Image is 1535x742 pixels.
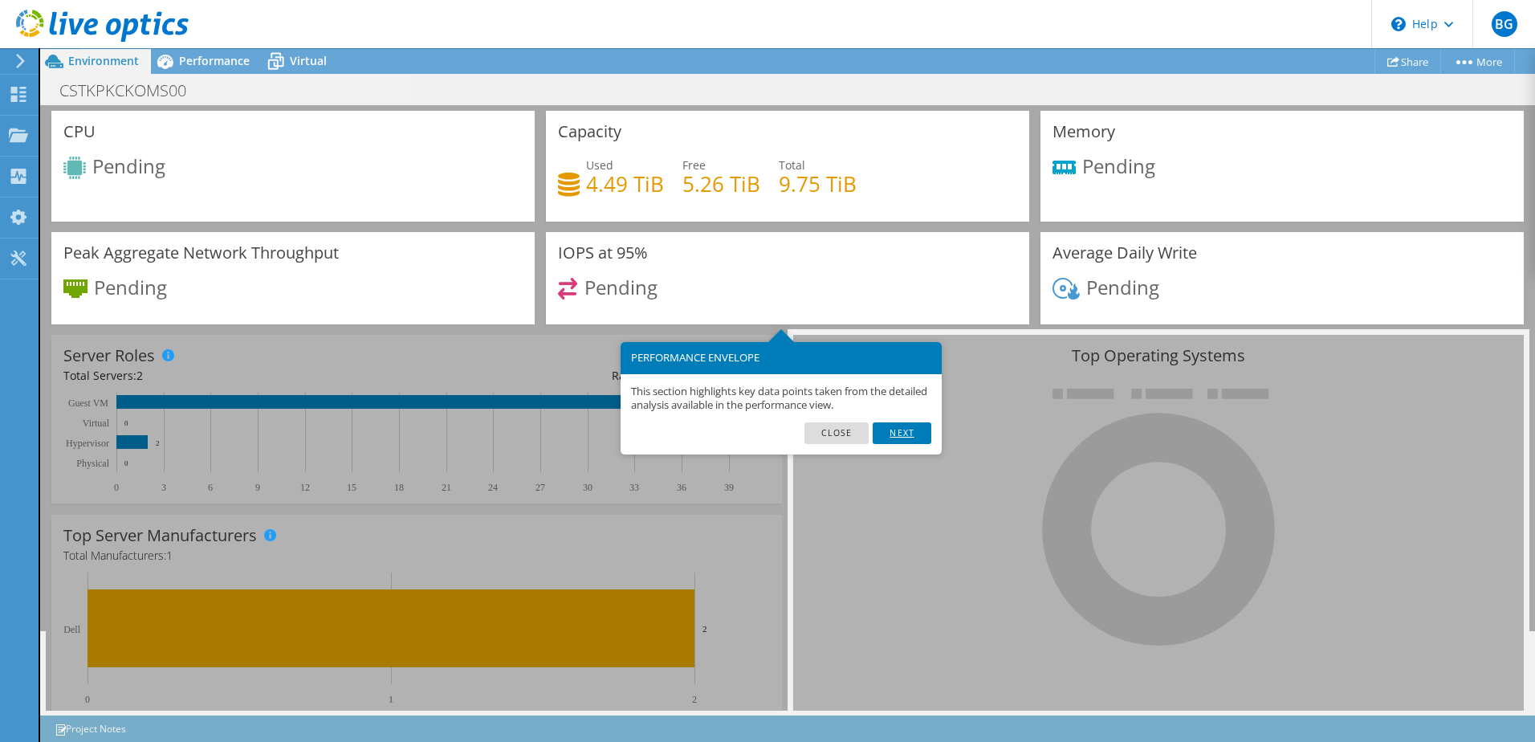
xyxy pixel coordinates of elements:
a: Next [873,422,930,443]
span: BG [1492,11,1517,37]
a: Project Notes [43,719,137,739]
a: More [1440,49,1515,74]
p: This section highlights key data points taken from the detailed analysis available in the perform... [631,385,931,412]
h3: PERFORMANCE ENVELOPE [631,353,931,363]
h1: CSTKPKCKOMS00 [52,82,211,100]
a: Share [1374,49,1441,74]
a: Close [804,422,869,443]
span: Virtual [290,53,327,68]
span: Environment [68,53,139,68]
svg: \n [1391,17,1406,31]
span: Performance [179,53,250,68]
